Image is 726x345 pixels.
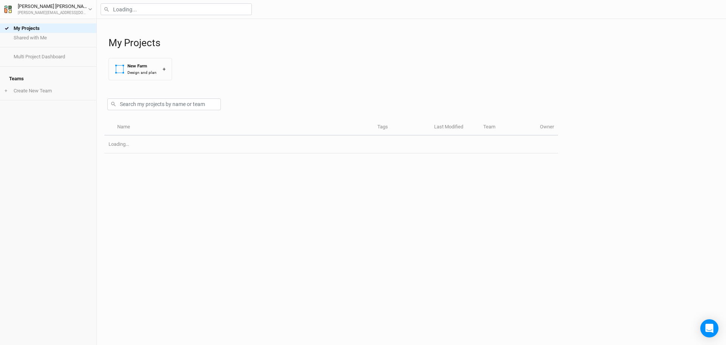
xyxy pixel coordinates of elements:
[479,119,536,136] th: Team
[18,3,88,10] div: [PERSON_NAME] [PERSON_NAME]
[4,2,93,16] button: [PERSON_NAME] [PERSON_NAME][PERSON_NAME][EMAIL_ADDRESS][DOMAIN_NAME]
[5,71,92,86] h4: Teams
[107,98,221,110] input: Search my projects by name or team
[104,136,558,153] td: Loading...
[163,65,166,73] div: +
[113,119,373,136] th: Name
[127,70,157,75] div: Design and plan
[101,3,252,15] input: Loading...
[700,319,718,337] div: Open Intercom Messenger
[18,10,88,16] div: [PERSON_NAME][EMAIL_ADDRESS][DOMAIN_NAME]
[5,88,7,94] span: +
[127,63,157,69] div: New Farm
[109,58,172,80] button: New FarmDesign and plan+
[109,37,718,49] h1: My Projects
[373,119,430,136] th: Tags
[536,119,558,136] th: Owner
[430,119,479,136] th: Last Modified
